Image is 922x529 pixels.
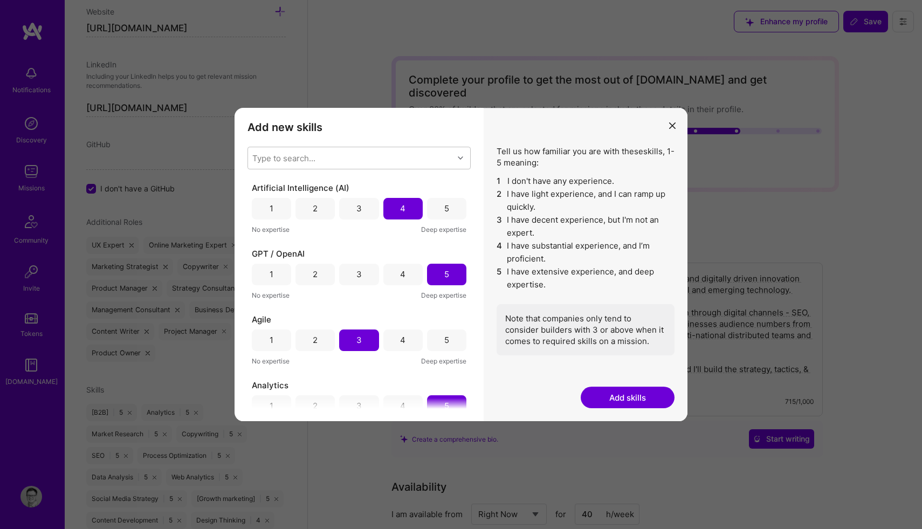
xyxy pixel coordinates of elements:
div: 2 [313,400,318,411]
span: Deep expertise [421,224,466,235]
span: 2 [497,188,503,214]
li: I have substantial experience, and I’m proficient. [497,239,675,265]
div: Note that companies only tend to consider builders with 3 or above when it comes to required skil... [497,304,675,355]
div: Tell us how familiar you are with these skills , 1-5 meaning: [497,146,675,355]
span: GPT / OpenAI [252,248,305,259]
li: I have light experience, and I can ramp up quickly. [497,188,675,214]
i: icon Chevron [458,155,463,161]
div: 4 [400,400,405,411]
span: 1 [497,175,503,188]
div: 4 [400,269,405,280]
span: Analytics [252,380,288,391]
li: I don't have any experience. [497,175,675,188]
div: 3 [356,334,362,346]
div: 1 [270,269,273,280]
i: icon Close [669,122,676,129]
span: Deep expertise [421,355,466,367]
div: modal [235,108,687,422]
span: 5 [497,265,503,291]
div: 5 [444,400,449,411]
div: 1 [270,203,273,214]
span: Artificial Intelligence (AI) [252,182,349,194]
span: No expertise [252,290,290,301]
span: 3 [497,214,503,239]
li: I have decent experience, but I'm not an expert. [497,214,675,239]
div: Type to search... [252,152,315,163]
div: 2 [313,269,318,280]
span: No expertise [252,355,290,367]
span: No expertise [252,224,290,235]
div: 4 [400,203,405,214]
div: 5 [444,203,449,214]
div: 4 [400,334,405,346]
div: 5 [444,269,449,280]
span: 4 [497,239,503,265]
div: 5 [444,334,449,346]
div: 3 [356,203,362,214]
div: 2 [313,334,318,346]
div: 3 [356,400,362,411]
li: I have extensive experience, and deep expertise. [497,265,675,291]
span: Agile [252,314,271,325]
div: 1 [270,400,273,411]
button: Add skills [581,387,675,408]
h3: Add new skills [247,121,471,134]
div: 1 [270,334,273,346]
div: 2 [313,203,318,214]
span: Deep expertise [421,290,466,301]
div: 3 [356,269,362,280]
